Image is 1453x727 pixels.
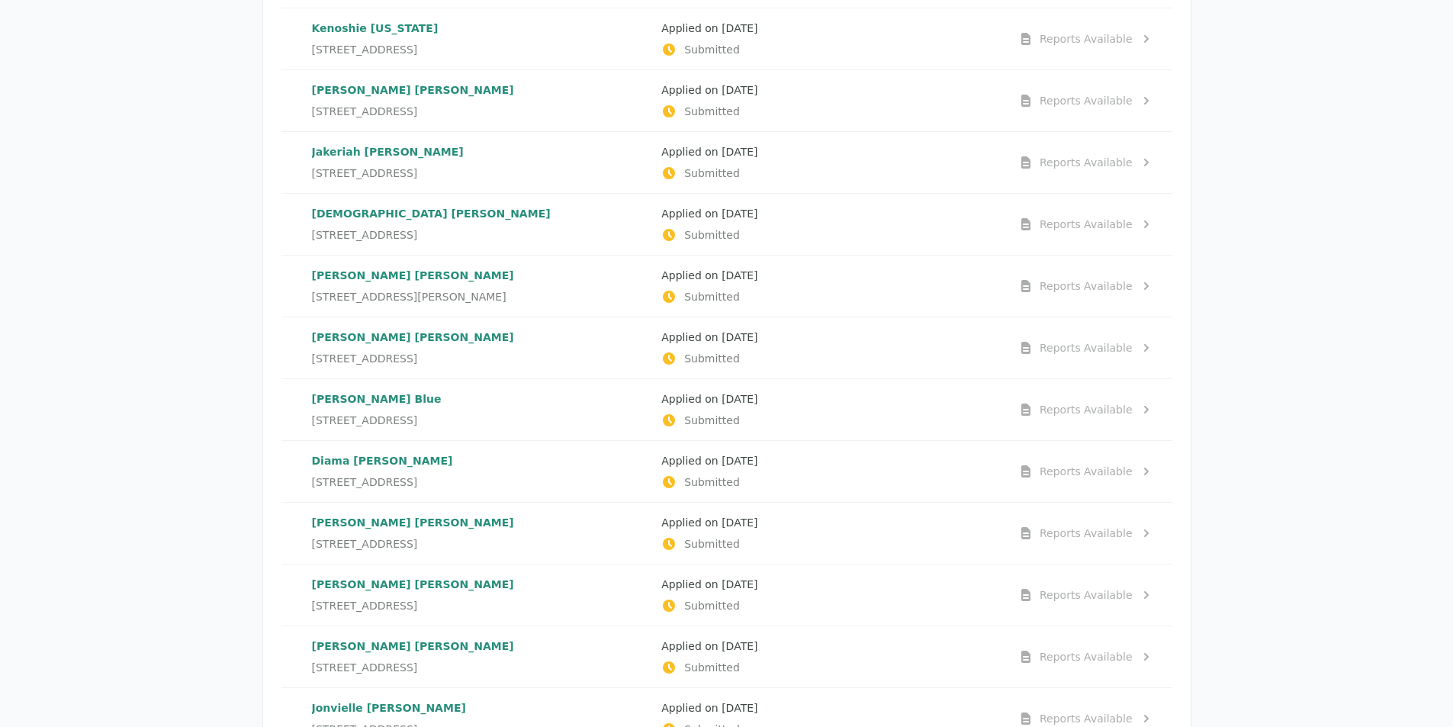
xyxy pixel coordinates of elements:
p: [PERSON_NAME] [PERSON_NAME] [312,268,650,283]
div: Reports Available [1040,526,1133,541]
p: Jonvielle [PERSON_NAME] [312,700,650,716]
span: [STREET_ADDRESS] [312,104,418,119]
p: Applied on [661,391,999,407]
p: [PERSON_NAME] [PERSON_NAME] [312,577,650,592]
p: Applied on [661,453,999,468]
a: [DEMOGRAPHIC_DATA] [PERSON_NAME][STREET_ADDRESS]Applied on [DATE]SubmittedReports Available [281,194,1172,255]
div: Reports Available [1040,649,1133,664]
span: [STREET_ADDRESS] [312,536,418,552]
p: Submitted [661,413,999,428]
p: Submitted [661,536,999,552]
time: [DATE] [722,207,757,220]
time: [DATE] [722,146,757,158]
p: Submitted [661,474,999,490]
p: Applied on [661,82,999,98]
div: Reports Available [1040,587,1133,603]
time: [DATE] [722,578,757,590]
a: Kenoshie [US_STATE][STREET_ADDRESS]Applied on [DATE]SubmittedReports Available [281,8,1172,69]
p: Applied on [661,639,999,654]
span: [STREET_ADDRESS] [312,474,418,490]
p: Jakeriah [PERSON_NAME] [312,144,650,159]
p: Submitted [661,42,999,57]
a: Diama [PERSON_NAME][STREET_ADDRESS]Applied on [DATE]SubmittedReports Available [281,441,1172,502]
p: Applied on [661,268,999,283]
span: [STREET_ADDRESS] [312,351,418,366]
a: [PERSON_NAME] [PERSON_NAME][STREET_ADDRESS]Applied on [DATE]SubmittedReports Available [281,70,1172,131]
p: Submitted [661,227,999,243]
a: [PERSON_NAME] [PERSON_NAME][STREET_ADDRESS]Applied on [DATE]SubmittedReports Available [281,503,1172,564]
time: [DATE] [722,269,757,281]
p: Submitted [661,351,999,366]
span: [STREET_ADDRESS][PERSON_NAME] [312,289,506,304]
p: [PERSON_NAME] [PERSON_NAME] [312,515,650,530]
p: [PERSON_NAME] [PERSON_NAME] [312,330,650,345]
span: [STREET_ADDRESS] [312,413,418,428]
time: [DATE] [722,455,757,467]
div: Reports Available [1040,464,1133,479]
p: Applied on [661,21,999,36]
a: [PERSON_NAME] [PERSON_NAME][STREET_ADDRESS]Applied on [DATE]SubmittedReports Available [281,317,1172,378]
p: Applied on [661,330,999,345]
p: Applied on [661,577,999,592]
p: Submitted [661,289,999,304]
time: [DATE] [722,331,757,343]
div: Reports Available [1040,278,1133,294]
span: [STREET_ADDRESS] [312,166,418,181]
p: [PERSON_NAME] Blue [312,391,650,407]
div: Reports Available [1040,340,1133,355]
div: Reports Available [1040,217,1133,232]
div: Reports Available [1040,31,1133,47]
p: [PERSON_NAME] [PERSON_NAME] [312,639,650,654]
div: Reports Available [1040,402,1133,417]
p: Submitted [661,598,999,613]
p: Submitted [661,660,999,675]
time: [DATE] [722,22,757,34]
p: Submitted [661,104,999,119]
p: [PERSON_NAME] [PERSON_NAME] [312,82,650,98]
p: Kenoshie [US_STATE] [312,21,650,36]
p: Applied on [661,515,999,530]
time: [DATE] [722,84,757,96]
p: [DEMOGRAPHIC_DATA] [PERSON_NAME] [312,206,650,221]
p: Diama [PERSON_NAME] [312,453,650,468]
a: Jakeriah [PERSON_NAME][STREET_ADDRESS]Applied on [DATE]SubmittedReports Available [281,132,1172,193]
time: [DATE] [722,640,757,652]
time: [DATE] [722,702,757,714]
time: [DATE] [722,516,757,529]
span: [STREET_ADDRESS] [312,660,418,675]
span: [STREET_ADDRESS] [312,598,418,613]
div: Reports Available [1040,711,1133,726]
p: Applied on [661,700,999,716]
a: [PERSON_NAME] [PERSON_NAME][STREET_ADDRESS]Applied on [DATE]SubmittedReports Available [281,565,1172,626]
p: Applied on [661,144,999,159]
a: [PERSON_NAME] [PERSON_NAME][STREET_ADDRESS][PERSON_NAME]Applied on [DATE]SubmittedReports Available [281,256,1172,317]
time: [DATE] [722,393,757,405]
span: [STREET_ADDRESS] [312,227,418,243]
p: Submitted [661,166,999,181]
p: Applied on [661,206,999,221]
div: Reports Available [1040,93,1133,108]
div: Reports Available [1040,155,1133,170]
a: [PERSON_NAME] [PERSON_NAME][STREET_ADDRESS]Applied on [DATE]SubmittedReports Available [281,626,1172,687]
a: [PERSON_NAME] Blue[STREET_ADDRESS]Applied on [DATE]SubmittedReports Available [281,379,1172,440]
span: [STREET_ADDRESS] [312,42,418,57]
